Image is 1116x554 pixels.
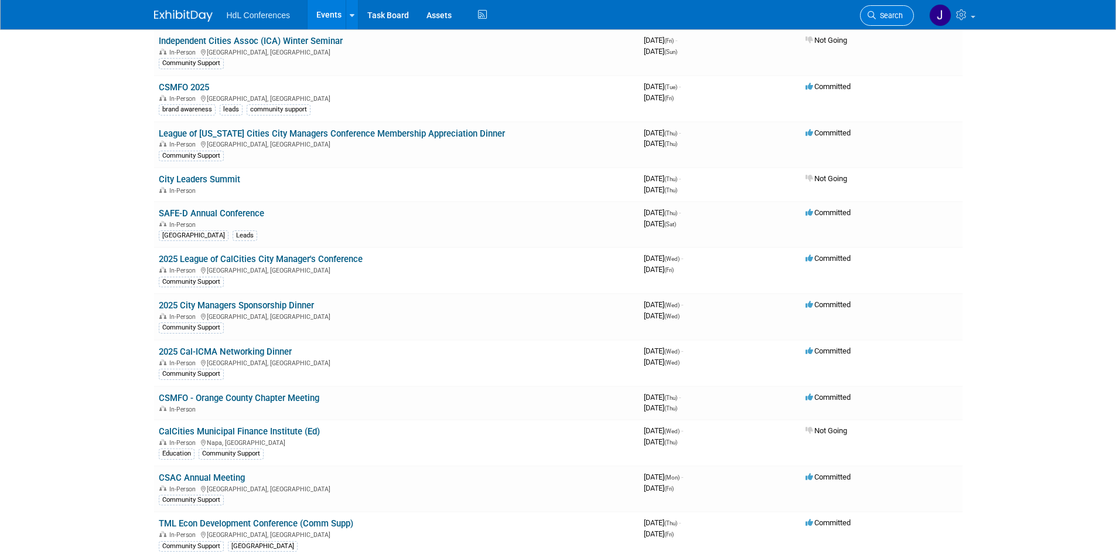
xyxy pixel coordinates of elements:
[664,428,680,434] span: (Wed)
[159,265,634,274] div: [GEOGRAPHIC_DATA], [GEOGRAPHIC_DATA]
[159,128,505,139] a: League of [US_STATE] Cities City Managers Conference Membership Appreciation Dinner
[644,254,683,263] span: [DATE]
[679,208,681,217] span: -
[159,174,240,185] a: City Leaders Summit
[806,36,847,45] span: Not Going
[159,141,166,147] img: In-Person Event
[675,36,677,45] span: -
[681,346,683,355] span: -
[159,95,166,101] img: In-Person Event
[644,185,677,194] span: [DATE]
[664,395,677,401] span: (Thu)
[169,485,199,493] span: In-Person
[664,130,677,137] span: (Thu)
[644,437,677,446] span: [DATE]
[644,358,680,366] span: [DATE]
[159,187,166,193] img: In-Person Event
[159,277,224,287] div: Community Support
[644,174,681,183] span: [DATE]
[644,300,683,309] span: [DATE]
[159,393,319,403] a: CSMFO - Orange County Chapter Meeting
[644,93,674,102] span: [DATE]
[644,426,683,435] span: [DATE]
[159,406,166,412] img: In-Person Event
[159,139,634,148] div: [GEOGRAPHIC_DATA], [GEOGRAPHIC_DATA]
[679,128,681,137] span: -
[227,11,290,20] span: HdL Conferences
[159,346,292,357] a: 2025 Cal-ICMA Networking Dinner
[159,254,363,264] a: 2025 League of CalCities City Manager's Conference
[644,346,683,355] span: [DATE]
[199,448,264,459] div: Community Support
[169,49,199,56] span: In-Person
[159,518,353,529] a: TML Econ Development Conference (Comm Supp)
[679,82,681,91] span: -
[664,187,677,193] span: (Thu)
[806,174,847,183] span: Not Going
[664,474,680,481] span: (Mon)
[664,405,677,412] span: (Thu)
[228,541,298,552] div: [GEOGRAPHIC_DATA]
[159,267,166,273] img: In-Person Event
[679,174,681,183] span: -
[233,230,257,241] div: Leads
[159,484,634,493] div: [GEOGRAPHIC_DATA], [GEOGRAPHIC_DATA]
[644,128,681,137] span: [DATE]
[169,221,199,229] span: In-Person
[159,439,166,445] img: In-Person Event
[644,47,677,56] span: [DATE]
[159,313,166,319] img: In-Person Event
[664,84,677,90] span: (Tue)
[644,393,681,402] span: [DATE]
[664,210,677,216] span: (Thu)
[679,393,681,402] span: -
[806,208,851,217] span: Committed
[644,473,683,481] span: [DATE]
[681,254,683,263] span: -
[159,485,166,491] img: In-Person Event
[679,518,681,527] span: -
[681,473,683,481] span: -
[169,187,199,195] span: In-Person
[664,302,680,308] span: (Wed)
[876,11,903,20] span: Search
[159,49,166,55] img: In-Person Event
[644,208,681,217] span: [DATE]
[159,47,634,56] div: [GEOGRAPHIC_DATA], [GEOGRAPHIC_DATA]
[664,520,677,526] span: (Thu)
[169,95,199,103] span: In-Person
[806,346,851,355] span: Committed
[929,4,951,26] img: Johnny Nguyen
[159,531,166,537] img: In-Person Event
[159,369,224,379] div: Community Support
[806,254,851,263] span: Committed
[806,393,851,402] span: Committed
[806,518,851,527] span: Committed
[247,104,310,115] div: community support
[664,221,676,227] span: (Sat)
[159,300,314,311] a: 2025 City Managers Sponsorship Dinner
[664,439,677,446] span: (Thu)
[664,95,674,101] span: (Fri)
[644,36,677,45] span: [DATE]
[159,473,245,483] a: CSAC Annual Meeting
[664,267,674,273] span: (Fri)
[169,313,199,321] span: In-Person
[644,529,674,538] span: [DATE]
[664,485,674,492] span: (Fri)
[806,426,847,435] span: Not Going
[159,322,224,333] div: Community Support
[664,313,680,320] span: (Wed)
[159,495,224,505] div: Community Support
[159,541,224,552] div: Community Support
[159,208,264,219] a: SAFE-D Annual Conference
[664,531,674,538] span: (Fri)
[644,139,677,148] span: [DATE]
[159,82,209,93] a: CSMFO 2025
[169,531,199,539] span: In-Person
[644,311,680,320] span: [DATE]
[664,141,677,147] span: (Thu)
[159,230,228,241] div: [GEOGRAPHIC_DATA]
[159,529,634,539] div: [GEOGRAPHIC_DATA], [GEOGRAPHIC_DATA]
[220,104,243,115] div: leads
